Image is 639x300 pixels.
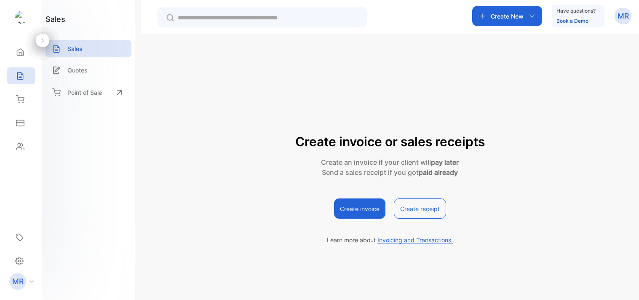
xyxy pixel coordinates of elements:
strong: pay later [431,158,459,166]
p: Have questions? [556,7,596,15]
button: Create receipt [394,198,446,219]
span: Invoicing and Transactions. [377,236,453,244]
p: Quotes [67,66,88,75]
a: Book a Demo [556,18,588,24]
a: Point of Sale [45,83,131,102]
p: Create New [491,12,524,21]
p: Send a sales receipt if you got [295,167,485,177]
p: Create an invoice if your client will [295,157,485,167]
strong: paid already [419,168,458,177]
p: Learn more about [327,236,453,244]
p: MR [618,11,629,21]
a: Quotes [45,62,131,79]
p: Create invoice or sales receipts [295,132,485,151]
p: Sales [67,44,83,53]
a: Sales [45,40,131,57]
p: MR [12,276,24,287]
img: logo [15,11,27,24]
button: Create invoice [334,198,385,219]
button: Create New [472,6,542,26]
button: MR [615,6,631,26]
p: Point of Sale [67,88,102,97]
h1: sales [45,13,65,25]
